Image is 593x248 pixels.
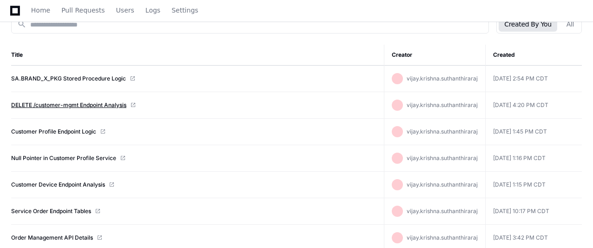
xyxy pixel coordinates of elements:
span: vijay.krishna.suthanthiraraj [407,75,478,82]
span: Pull Requests [61,7,105,13]
td: [DATE] 1:16 PM CDT [485,145,582,172]
a: Null Pointer in Customer Profile Service [11,154,116,162]
span: vijay.krishna.suthanthiraraj [407,181,478,188]
span: Home [31,7,50,13]
span: Users [116,7,134,13]
button: All [561,17,580,32]
span: vijay.krishna.suthanthiraraj [407,101,478,108]
mat-icon: search [17,20,26,29]
td: [DATE] 1:45 PM CDT [485,119,582,145]
span: vijay.krishna.suthanthiraraj [407,154,478,161]
button: Created By You [499,17,557,32]
span: Settings [171,7,198,13]
a: Service Order Endpoint Tables [11,208,91,215]
td: [DATE] 4:20 PM CDT [485,92,582,119]
span: vijay.krishna.suthanthiraraj [407,128,478,135]
td: [DATE] 2:54 PM CDT [485,66,582,92]
th: Creator [384,45,485,66]
td: [DATE] 10:17 PM CDT [485,198,582,225]
th: Created [485,45,582,66]
span: vijay.krishna.suthanthiraraj [407,234,478,241]
a: Customer Device Endpoint Analysis [11,181,105,188]
a: Customer Profile Endpoint Logic [11,128,96,135]
a: SA.BRAND_X_PKG Stored Procedure Logic [11,75,126,82]
th: Title [11,45,384,66]
a: DELETE /customer-mgmt Endpoint Analysis [11,101,126,109]
a: Order Management API Details [11,234,93,241]
span: Logs [145,7,160,13]
span: vijay.krishna.suthanthiraraj [407,208,478,214]
td: [DATE] 1:15 PM CDT [485,172,582,198]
